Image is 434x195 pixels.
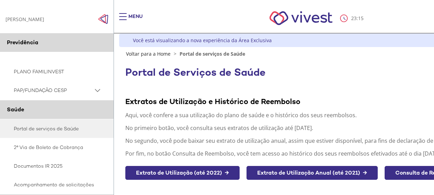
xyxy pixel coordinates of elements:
span: Click to close side navigation. [98,14,108,24]
a: Extrato de Utilização Anual (até 2021) → [247,166,378,180]
a: Extrato de Utilização (até 2022) → [125,166,240,180]
div: Você está visualizando a nova experiência da Área Exclusiva [133,37,272,44]
span: Portal de serviços de Saúde [180,50,245,57]
span: 15 [358,15,364,21]
span: Previdência [7,39,38,46]
div: : [340,15,365,22]
div: [PERSON_NAME] [6,16,44,22]
span: 23 [351,15,357,21]
span: Saúde [7,106,24,113]
span: > [172,50,178,57]
img: Vivest [262,3,340,33]
img: Fechar menu [98,14,108,24]
div: Menu [128,13,143,27]
a: Voltar para a Home [126,50,171,57]
span: PAP/FUNDAÇÃO CESP [14,86,93,95]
